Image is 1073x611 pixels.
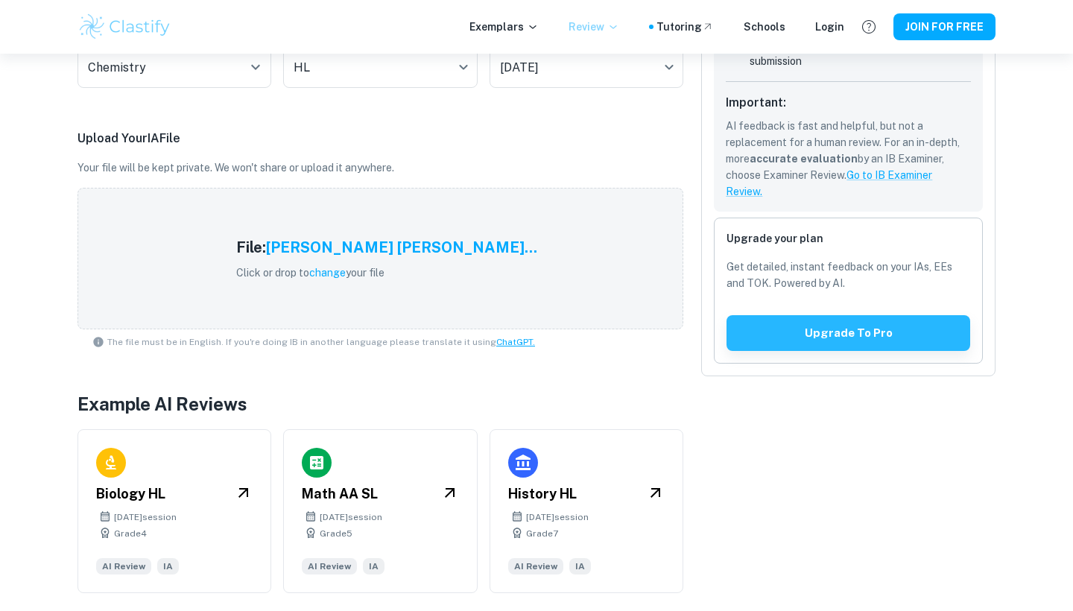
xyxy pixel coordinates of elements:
h6: History HL [508,484,577,504]
h5: File: [236,236,266,259]
h6: Upgrade your plan [727,230,970,247]
span: change [309,267,346,279]
p: AI feedback is fast and helpful, but not a replacement for a human review. For an in-depth, more ... [726,118,971,200]
a: Schools [744,19,785,35]
p: Your file will be kept private. We won't share or upload it anywhere. [77,159,683,176]
a: History HL[DATE]sessionGrade7AI ReviewIA [490,429,683,593]
span: AI Review [96,558,151,574]
a: Login [815,19,844,35]
b: accurate evaluation [750,153,858,165]
p: Review [569,19,619,35]
a: Tutoring [656,19,714,35]
span: IA [569,558,591,574]
p: Click or drop to your file [236,265,537,281]
button: Help and Feedback [856,14,881,39]
span: [DATE] session [320,510,382,524]
button: Upgrade to pro [727,315,970,351]
a: Biology HL[DATE]sessionGrade4AI ReviewIA [77,429,271,593]
p: Exemplars [469,19,539,35]
button: Open [245,57,266,77]
div: [DATE] [490,46,683,88]
h6: Biology HL [96,484,165,504]
div: HL [283,46,477,88]
span: IA [157,558,179,574]
h5: [PERSON_NAME] [PERSON_NAME]... [266,236,537,259]
span: AI Review [508,558,563,574]
span: AI Review [302,558,357,574]
span: [DATE] session [526,510,589,524]
a: Math AA SL[DATE]sessionGrade5AI ReviewIA [283,429,477,593]
h6: Important: [726,94,971,112]
h4: Example AI Reviews [77,390,683,417]
p: Upload Your IA File [77,130,683,148]
span: Grade 5 [320,527,352,540]
span: Grade 4 [114,527,147,540]
a: ChatGPT. [496,337,535,347]
span: IA [363,558,384,574]
button: JOIN FOR FREE [893,13,996,40]
span: The file must be in English. If you're doing IB in another language please translate it using [107,335,535,349]
span: Grade 7 [526,527,558,540]
img: Clastify logo [77,12,172,42]
p: Get detailed, instant feedback on your IAs, EEs and TOK. Powered by AI. [727,259,970,291]
span: [DATE] session [114,510,177,524]
h6: Math AA SL [302,484,378,504]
